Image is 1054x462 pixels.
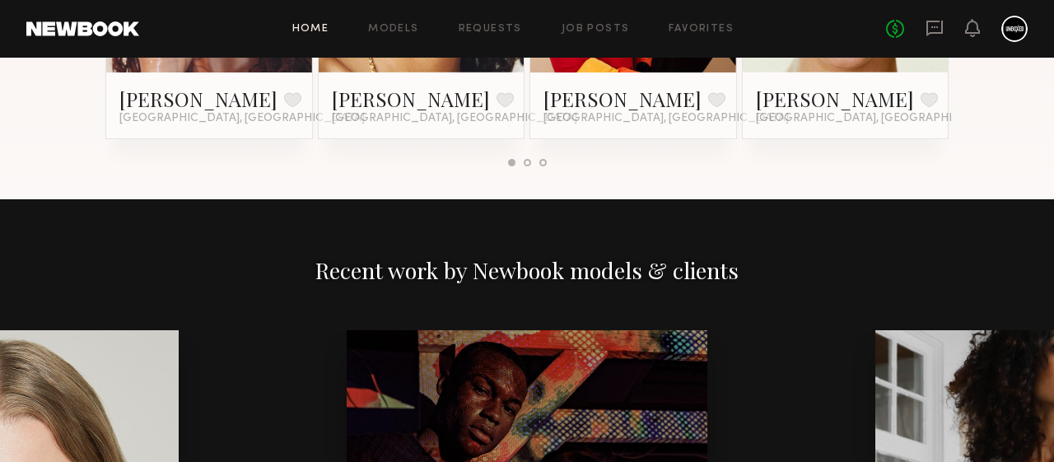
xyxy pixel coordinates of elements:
[332,86,490,112] a: [PERSON_NAME]
[756,112,1001,125] span: [GEOGRAPHIC_DATA], [GEOGRAPHIC_DATA]
[562,24,630,35] a: Job Posts
[119,112,365,125] span: [GEOGRAPHIC_DATA], [GEOGRAPHIC_DATA]
[119,86,277,112] a: [PERSON_NAME]
[756,86,914,112] a: [PERSON_NAME]
[332,112,577,125] span: [GEOGRAPHIC_DATA], [GEOGRAPHIC_DATA]
[669,24,734,35] a: Favorites
[292,24,329,35] a: Home
[368,24,418,35] a: Models
[543,86,702,112] a: [PERSON_NAME]
[543,112,789,125] span: [GEOGRAPHIC_DATA], [GEOGRAPHIC_DATA]
[459,24,522,35] a: Requests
